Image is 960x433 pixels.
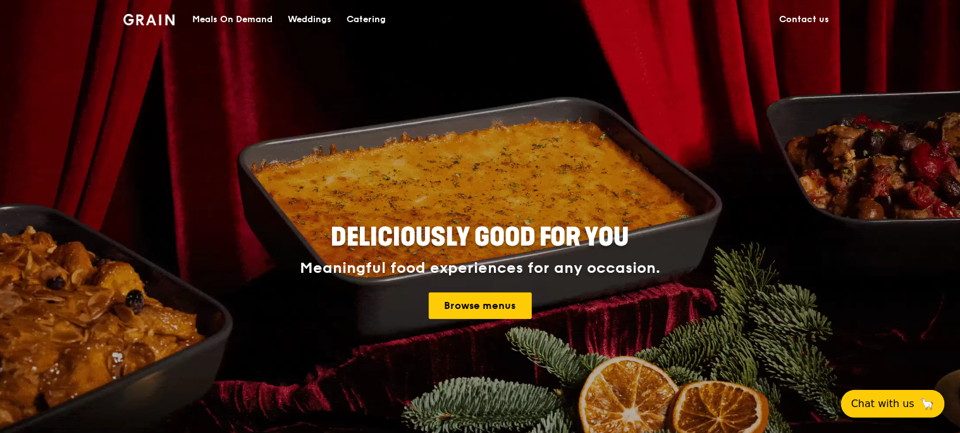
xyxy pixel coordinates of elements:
[280,1,339,39] a: Weddings
[429,292,532,319] a: Browse menus
[192,1,273,39] div: Meals On Demand
[331,222,629,253] span: Deliciously good for you
[851,396,914,411] span: Chat with us
[339,1,393,39] a: Catering
[288,1,331,39] div: Weddings
[841,390,945,418] button: Chat with us🦙
[920,396,935,411] span: 🦙
[123,14,175,25] img: Grain
[347,1,386,39] div: Catering
[772,1,837,39] a: Contact us
[252,260,708,277] div: Meaningful food experiences for any occasion.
